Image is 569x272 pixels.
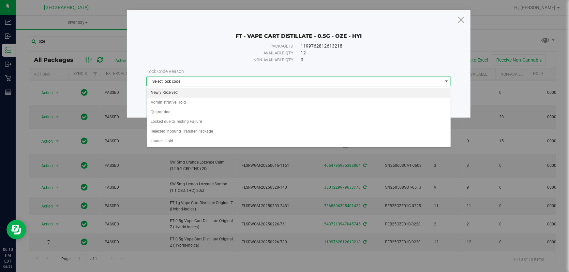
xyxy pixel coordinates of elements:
[160,57,294,63] div: Non-available qty
[301,50,438,56] div: 12
[147,136,451,146] li: Launch Hold
[147,127,451,136] li: Rejected Inbound Transfer Package
[146,69,184,74] span: Lock Code Reason
[160,43,294,50] div: Package ID
[7,220,26,239] iframe: Resource center
[147,107,451,117] li: Quarantine
[301,43,438,50] div: 1199762812613218
[146,23,451,39] div: FT - VAPE CART DISTILLATE - 0.5G - OZE - HYI
[301,56,438,63] div: 0
[147,88,451,98] li: Newly Received
[147,77,442,86] span: Select lock code
[147,98,451,107] li: Administrative Hold
[160,50,294,56] div: Available qty
[442,77,451,86] span: select
[147,117,451,127] li: Locked due to Testing Failure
